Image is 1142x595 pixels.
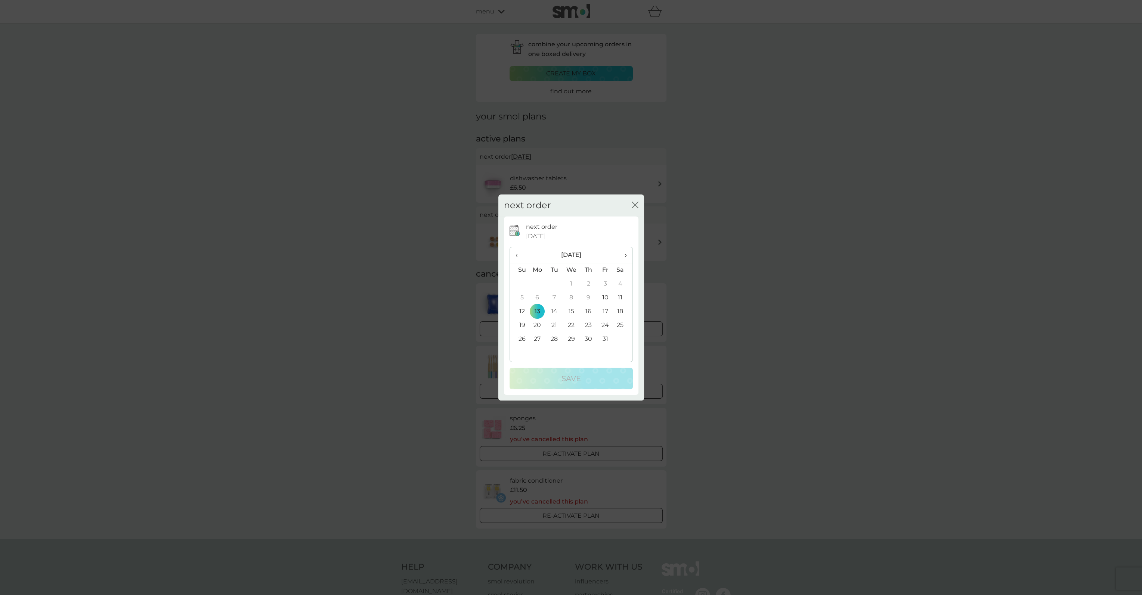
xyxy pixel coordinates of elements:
[546,318,563,332] td: 21
[597,263,613,277] th: Fr
[563,277,580,291] td: 1
[526,222,557,232] p: next order
[613,305,632,318] td: 18
[563,263,580,277] th: We
[546,332,563,346] td: 28
[504,200,551,211] h2: next order
[563,305,580,318] td: 15
[561,373,581,384] p: Save
[597,305,613,318] td: 17
[563,291,580,305] td: 8
[546,291,563,305] td: 7
[529,291,546,305] td: 6
[580,291,597,305] td: 9
[613,291,632,305] td: 11
[510,332,529,346] td: 26
[619,247,626,263] span: ›
[529,263,546,277] th: Mo
[510,291,529,305] td: 5
[510,305,529,318] td: 12
[529,318,546,332] td: 20
[613,263,632,277] th: Sa
[613,277,632,291] td: 4
[546,263,563,277] th: Tu
[526,231,546,241] span: [DATE]
[613,318,632,332] td: 25
[529,305,546,318] td: 13
[580,305,597,318] td: 16
[510,263,529,277] th: Su
[580,318,597,332] td: 23
[510,318,529,332] td: 19
[529,247,614,263] th: [DATE]
[580,277,597,291] td: 2
[510,368,633,389] button: Save
[580,263,597,277] th: Th
[597,277,613,291] td: 3
[529,332,546,346] td: 27
[580,332,597,346] td: 30
[546,305,563,318] td: 14
[516,247,523,263] span: ‹
[597,291,613,305] td: 10
[597,318,613,332] td: 24
[563,332,580,346] td: 29
[597,332,613,346] td: 31
[563,318,580,332] td: 22
[632,202,638,209] button: close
